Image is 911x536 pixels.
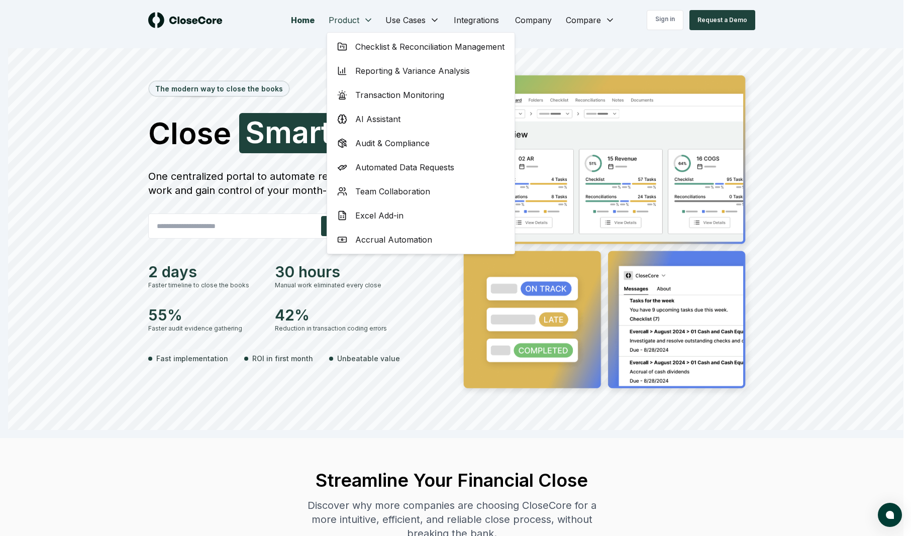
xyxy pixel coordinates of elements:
[355,234,432,246] span: Accrual Automation
[329,107,513,131] a: AI Assistant
[355,89,444,101] span: Transaction Monitoring
[355,65,470,77] span: Reporting & Variance Analysis
[329,35,513,59] a: Checklist & Reconciliation Management
[329,203,513,228] a: Excel Add-in
[329,155,513,179] a: Automated Data Requests
[329,59,513,83] a: Reporting & Variance Analysis
[355,137,430,149] span: Audit & Compliance
[329,131,513,155] a: Audit & Compliance
[329,179,513,203] a: Team Collaboration
[355,113,400,125] span: AI Assistant
[329,83,513,107] a: Transaction Monitoring
[355,209,403,222] span: Excel Add-in
[355,161,454,173] span: Automated Data Requests
[329,228,513,252] a: Accrual Automation
[355,41,504,53] span: Checklist & Reconciliation Management
[355,185,430,197] span: Team Collaboration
